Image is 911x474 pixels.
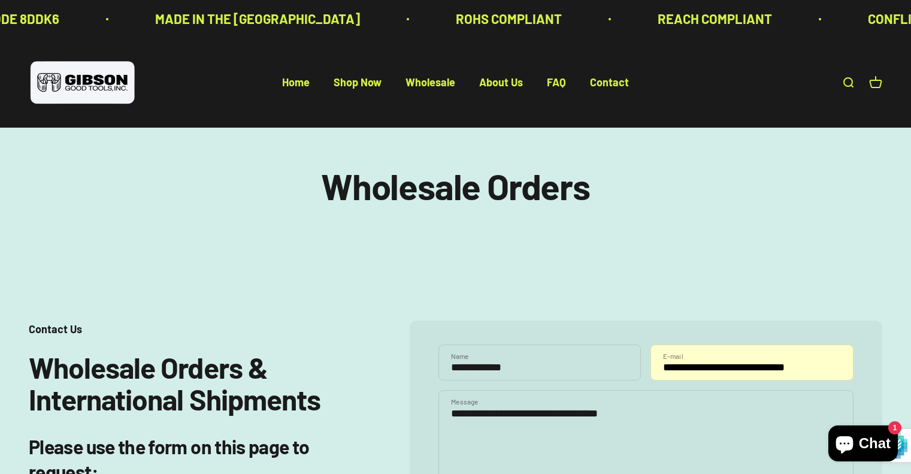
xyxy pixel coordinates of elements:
p: ROHS COMPLIANT [456,8,562,29]
h1: Wholesale Orders [29,166,882,206]
a: Shop Now [334,76,382,89]
a: Home [282,76,310,89]
a: Wholesale [405,76,455,89]
a: Contact [590,76,629,89]
p: Contact Us [29,321,367,338]
h2: Wholesale Orders & International Shipments [29,352,367,415]
inbox-online-store-chat: Shopify online store chat [825,425,901,464]
p: MADE IN THE [GEOGRAPHIC_DATA] [155,8,360,29]
a: FAQ [547,76,566,89]
a: About Us [479,76,523,89]
p: REACH COMPLIANT [658,8,772,29]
